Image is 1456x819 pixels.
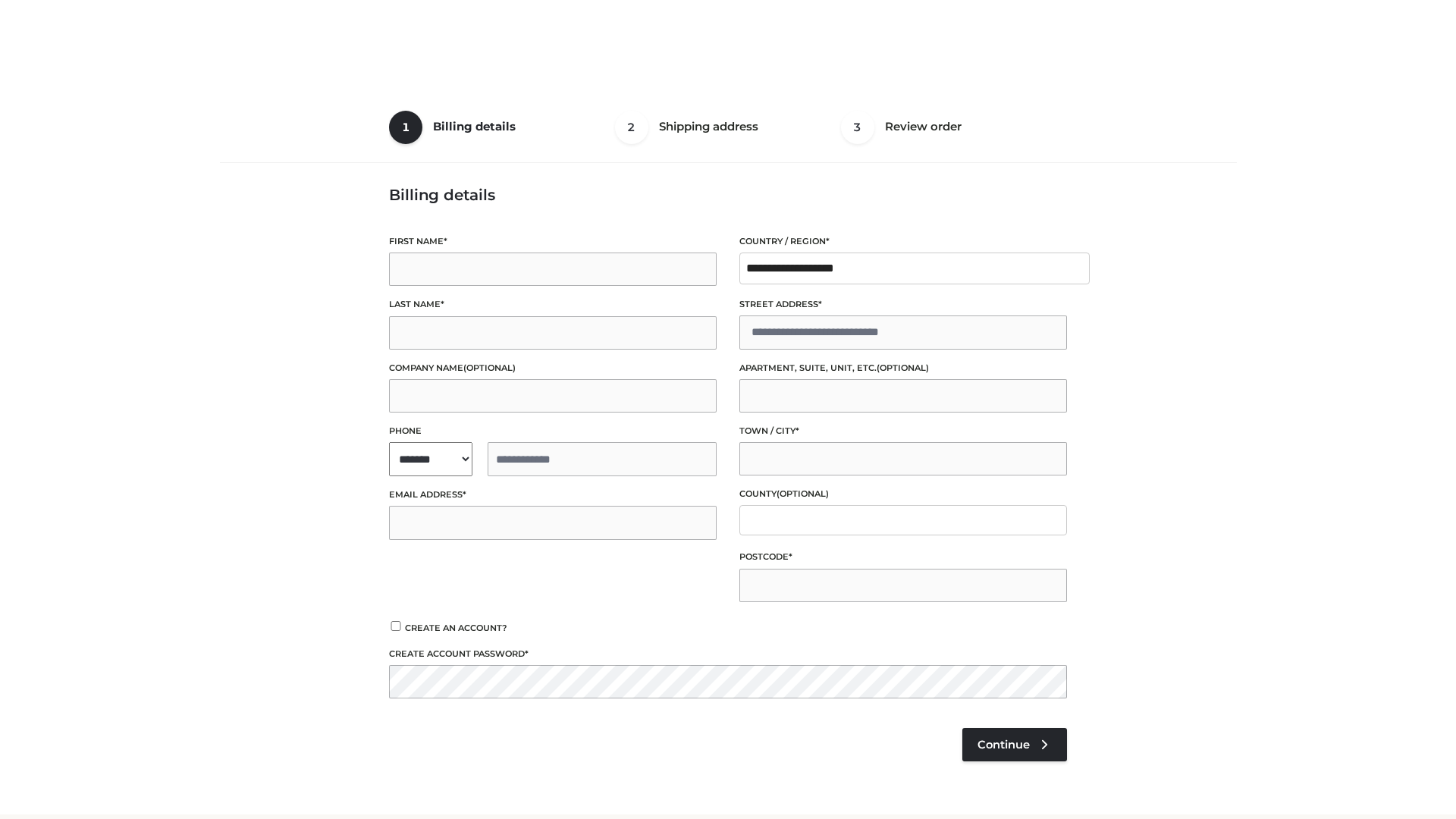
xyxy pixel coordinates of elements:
label: Town / City [739,424,1067,438]
span: Billing details [433,119,516,133]
span: 1 [389,111,422,144]
span: Create an account? [405,623,507,633]
label: Company name [389,361,717,375]
span: 3 [841,111,874,144]
label: Apartment, suite, unit, etc. [739,361,1067,375]
input: Create an account? [389,621,403,631]
label: Country / Region [739,234,1067,249]
span: Shipping address [659,119,758,133]
span: Continue [977,738,1030,752]
span: 2 [615,111,648,144]
label: County [739,487,1067,501]
h3: Billing details [389,186,1067,204]
span: (optional) [463,362,516,373]
span: (optional) [877,362,929,373]
span: Review order [885,119,962,133]
a: Continue [962,728,1067,761]
label: First name [389,234,717,249]
label: Postcode [739,550,1067,564]
label: Email address [389,488,717,502]
label: Last name [389,297,717,312]
label: Phone [389,424,717,438]
label: Create account password [389,647,1067,661]
label: Street address [739,297,1067,312]
span: (optional) [777,488,829,499]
